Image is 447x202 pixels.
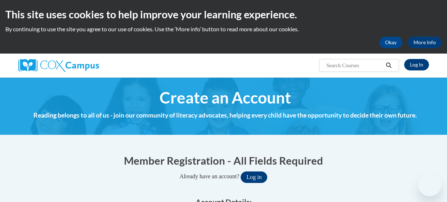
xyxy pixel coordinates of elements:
[326,61,383,70] input: Search Courses
[20,111,430,120] h4: Reading belongs to all of us - join our community of literacy advocates, helping every child have...
[180,173,240,179] span: Already have an account?
[18,153,429,168] h1: Member Registration - All Fields Required
[408,37,442,48] a: More Info
[241,171,267,183] button: Log in
[418,173,441,196] iframe: Button to launch messaging window
[18,59,99,72] img: Cox Campus
[404,59,429,70] a: Log In
[5,7,442,22] h2: This site uses cookies to help improve your learning experience.
[379,37,402,48] button: Okay
[160,88,291,107] span: Create an Account
[5,25,442,33] p: By continuing to use the site you agree to our use of cookies. Use the ‘More info’ button to read...
[383,61,394,70] button: Search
